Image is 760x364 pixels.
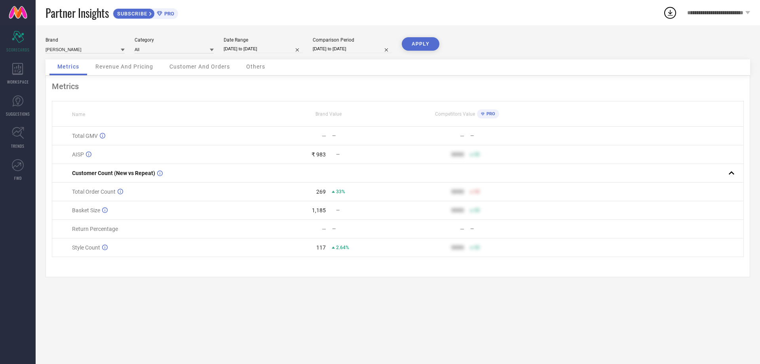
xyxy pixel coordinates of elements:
div: Metrics [52,82,744,91]
span: Customer Count (New vs Repeat) [72,170,155,176]
div: 269 [316,189,326,195]
span: Revenue And Pricing [95,63,153,70]
span: SUGGESTIONS [6,111,30,117]
div: — [322,226,326,232]
span: 50 [474,245,480,250]
div: Category [135,37,214,43]
span: 50 [474,189,480,194]
span: Customer And Orders [169,63,230,70]
div: — [470,226,536,232]
span: SUBSCRIBE [113,11,149,17]
div: 9999 [451,151,464,158]
div: Open download list [663,6,677,20]
input: Select date range [224,45,303,53]
div: Comparison Period [313,37,392,43]
span: Basket Size [72,207,100,213]
span: PRO [484,111,495,116]
span: Name [72,112,85,117]
div: Date Range [224,37,303,43]
span: — [336,208,340,213]
span: Partner Insights [46,5,109,21]
input: Select comparison period [313,45,392,53]
span: — [336,152,340,157]
div: — [332,133,397,139]
span: 33% [336,189,345,194]
span: FWD [14,175,22,181]
div: 9999 [451,189,464,195]
button: APPLY [402,37,439,51]
span: WORKSPACE [7,79,29,85]
div: — [460,226,464,232]
span: 50 [474,152,480,157]
div: — [460,133,464,139]
div: Brand [46,37,125,43]
span: Return Percentage [72,226,118,232]
span: TRENDS [11,143,25,149]
div: — [322,133,326,139]
div: ₹ 983 [312,151,326,158]
span: PRO [162,11,174,17]
span: Metrics [57,63,79,70]
div: 9999 [451,244,464,251]
span: 50 [474,208,480,213]
span: Competitors Value [435,111,475,117]
span: Total GMV [72,133,98,139]
span: Total Order Count [72,189,116,195]
span: Brand Value [315,111,342,117]
span: Style Count [72,244,100,251]
span: Others [246,63,265,70]
span: 2.64% [336,245,349,250]
span: AISP [72,151,84,158]
div: 1,185 [312,207,326,213]
div: 117 [316,244,326,251]
div: — [332,226,397,232]
div: — [470,133,536,139]
div: 9999 [451,207,464,213]
span: SCORECARDS [6,47,30,53]
a: SUBSCRIBEPRO [113,6,178,19]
